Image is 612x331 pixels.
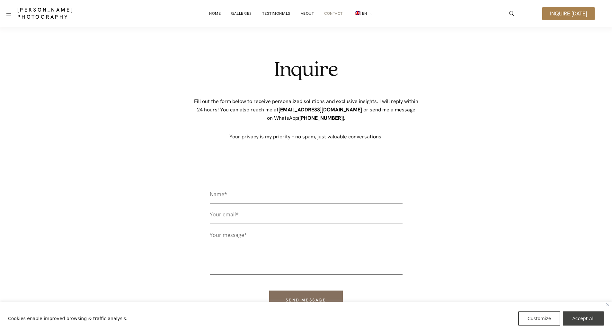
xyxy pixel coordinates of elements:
[298,115,344,121] a: ([PHONE_NUMBER])
[355,11,360,15] img: EN
[563,311,604,326] button: Accept All
[210,210,403,224] input: Your email*
[210,190,403,309] form: Contact form
[606,303,609,306] img: Close
[209,7,221,20] a: Home
[194,97,419,122] p: Fill out the form below to receive personalized solutions and exclusive insights. I will reply wi...
[362,11,367,16] span: EN
[542,7,595,20] a: Inquire [DATE]
[550,11,587,16] span: Inquire [DATE]
[353,7,373,20] a: en_GBEN
[301,7,314,20] a: About
[269,291,342,309] input: Send message
[210,190,403,204] input: Name*
[324,7,343,20] a: Contact
[262,7,290,20] a: Testimonials
[194,59,419,81] h2: Inquire
[506,8,518,19] a: icon-magnifying-glass34
[231,7,252,20] a: Galleries
[194,133,419,141] p: Your privacy is my priority – no spam, just valuable conversations.
[518,311,561,326] button: Customize
[8,315,128,322] p: Cookies enable improved browsing & traffic analysis.
[17,6,121,21] a: [PERSON_NAME] Photography
[279,106,362,113] a: [EMAIL_ADDRESS][DOMAIN_NAME]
